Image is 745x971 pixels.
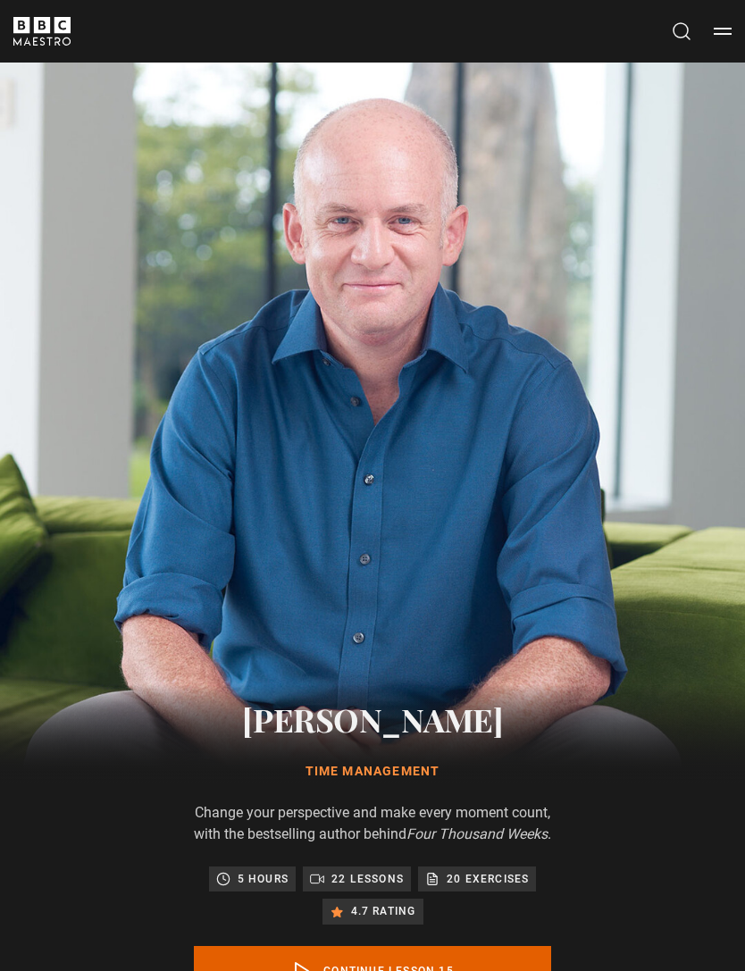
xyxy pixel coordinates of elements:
p: 20 exercises [447,870,529,888]
i: Four Thousand Weeks [406,825,548,842]
p: 4.7 rating [351,902,416,920]
button: Toggle navigation [714,22,732,40]
h1: Time Management [194,763,551,781]
p: 5 hours [238,870,289,888]
p: 22 lessons [331,870,404,888]
p: Change your perspective and make every moment count, with the bestselling author behind . [194,802,551,845]
svg: BBC Maestro [13,17,71,46]
h2: [PERSON_NAME] [194,697,551,741]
